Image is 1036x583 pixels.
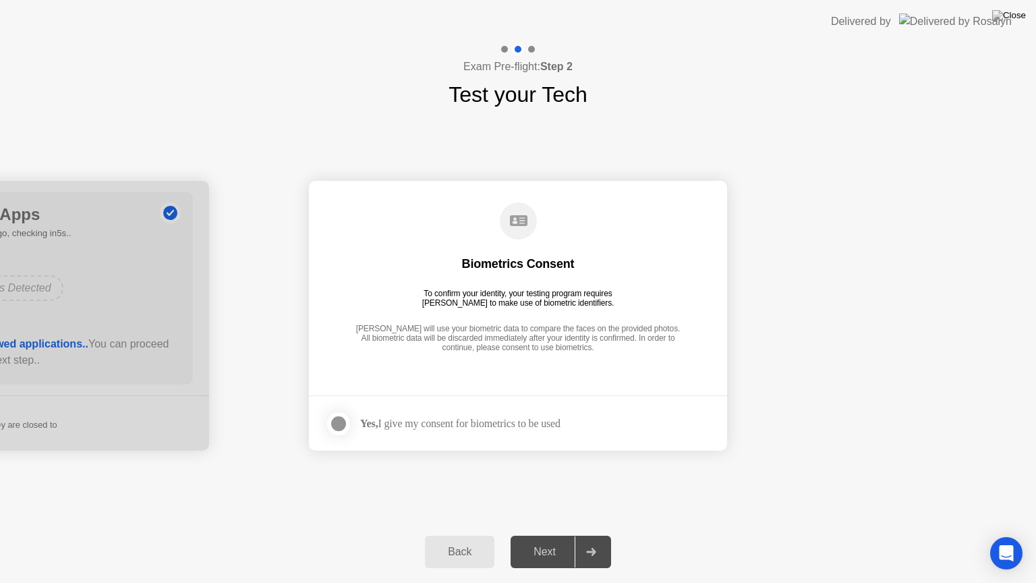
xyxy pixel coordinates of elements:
div: [PERSON_NAME] will use your biometric data to compare the faces on the provided photos. All biome... [352,324,684,354]
img: Delivered by Rosalyn [899,13,1012,29]
div: Next [515,546,575,558]
div: Biometrics Consent [462,256,575,272]
button: Back [425,536,494,568]
b: Step 2 [540,61,573,72]
h4: Exam Pre-flight: [463,59,573,75]
button: Next [511,536,611,568]
img: Close [992,10,1026,21]
strong: Yes, [360,418,378,429]
div: To confirm your identity, your testing program requires [PERSON_NAME] to make use of biometric id... [417,289,620,308]
div: I give my consent for biometrics to be used [360,417,560,430]
h1: Test your Tech [449,78,587,111]
div: Open Intercom Messenger [990,537,1023,570]
div: Back [429,546,490,558]
div: Delivered by [831,13,891,30]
